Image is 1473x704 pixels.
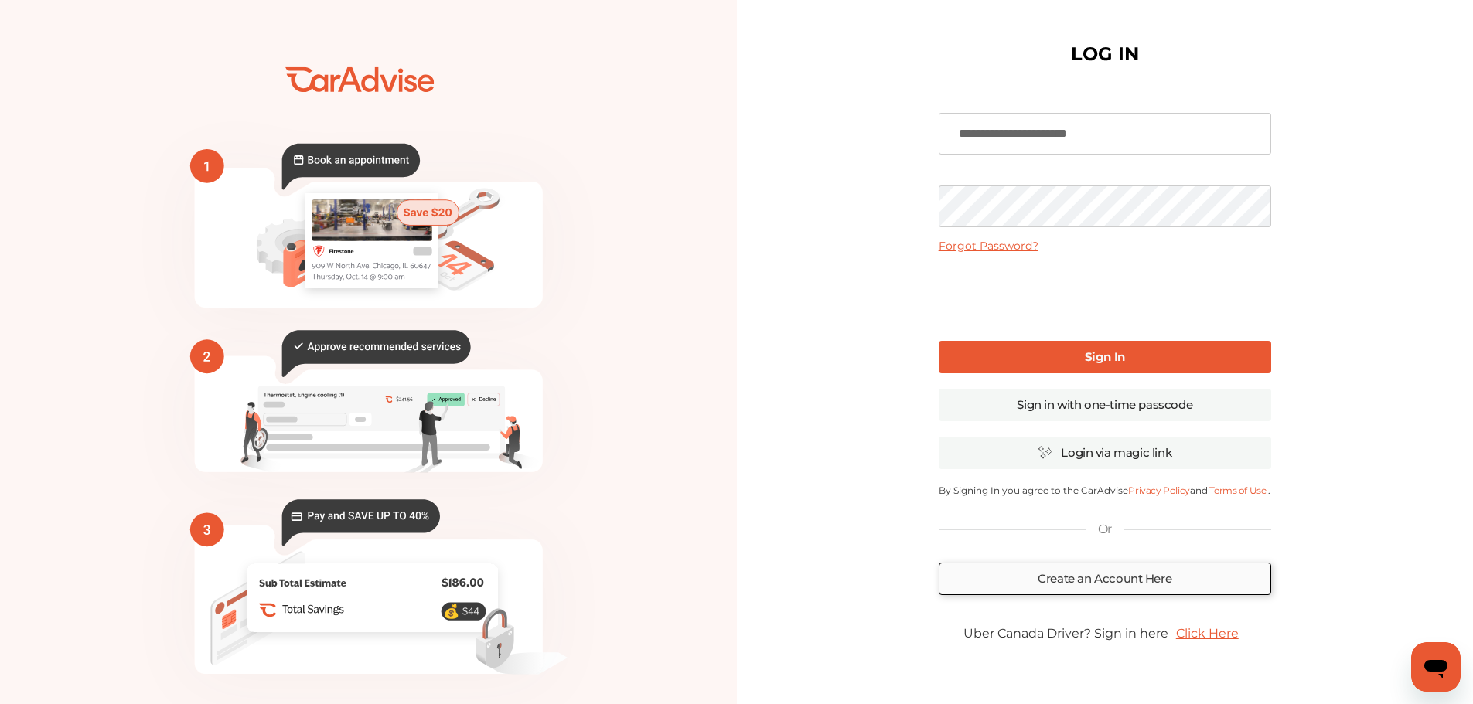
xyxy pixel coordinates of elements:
[443,604,460,620] text: 💰
[1208,485,1268,496] a: Terms of Use
[939,485,1271,496] p: By Signing In you agree to the CarAdvise and .
[1411,642,1461,692] iframe: Button to launch messaging window
[1071,46,1139,62] h1: LOG IN
[1128,485,1189,496] a: Privacy Policy
[939,437,1271,469] a: Login via magic link
[1085,349,1125,364] b: Sign In
[1038,445,1053,460] img: magic_icon.32c66aac.svg
[939,239,1038,253] a: Forgot Password?
[987,265,1222,325] iframe: reCAPTCHA
[1168,618,1246,648] a: Click Here
[963,626,1168,641] span: Uber Canada Driver? Sign in here
[939,389,1271,421] a: Sign in with one-time passcode
[939,563,1271,595] a: Create an Account Here
[939,341,1271,373] a: Sign In
[1098,521,1112,538] p: Or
